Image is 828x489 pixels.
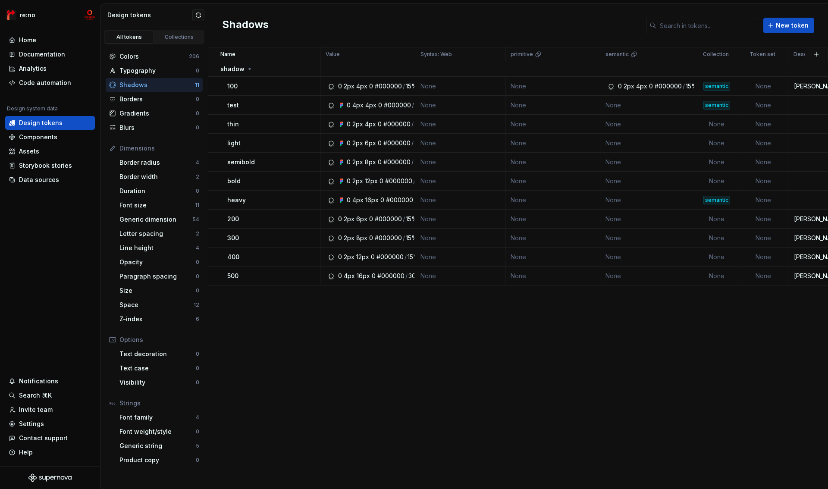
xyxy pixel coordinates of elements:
[119,215,192,224] div: Generic dimension
[196,428,199,435] div: 0
[192,216,199,223] div: 54
[19,176,59,184] div: Data sources
[656,18,758,33] input: Search in tokens...
[119,364,196,373] div: Text case
[372,272,376,280] div: 0
[338,82,342,91] div: 0
[5,374,95,388] button: Notifications
[738,77,788,96] td: None
[403,82,405,91] div: /
[222,18,269,33] h2: Shadows
[106,107,203,120] a: Gradients0
[116,425,203,439] a: Font weight/style0
[2,6,98,24] button: re:nomc-develop
[7,105,58,112] div: Design system data
[505,134,600,153] td: None
[19,36,36,44] div: Home
[600,191,695,210] td: None
[196,259,199,266] div: 0
[227,196,246,204] p: heavy
[5,159,95,172] a: Storybook stories
[196,365,199,372] div: 0
[196,67,199,74] div: 0
[326,51,340,58] p: Value
[227,272,238,280] p: 500
[377,272,405,280] div: #000000
[5,144,95,158] a: Assets
[738,248,788,266] td: None
[415,77,505,96] td: None
[119,335,199,344] div: Options
[738,229,788,248] td: None
[344,234,354,242] div: 2px
[5,431,95,445] button: Contact support
[352,101,364,110] div: 4px
[85,10,95,20] img: mc-develop
[420,51,452,58] p: Syntax: Web
[119,81,195,89] div: Shadows
[600,134,695,153] td: None
[379,177,383,185] div: 0
[5,116,95,130] a: Design tokens
[356,82,367,91] div: 4px
[403,234,405,242] div: /
[738,153,788,172] td: None
[352,196,364,204] div: 4px
[378,139,382,147] div: 0
[227,101,239,110] p: test
[116,439,203,453] a: Generic string5
[383,139,411,147] div: #000000
[408,253,419,261] div: 15%
[119,399,199,407] div: Strings
[119,258,196,266] div: Opacity
[119,378,196,387] div: Visibility
[406,234,417,242] div: 15%
[405,272,408,280] div: /
[5,76,95,90] a: Code automation
[227,215,239,223] p: 200
[119,456,196,464] div: Product copy
[119,123,196,132] div: Blurs
[655,82,682,91] div: #000000
[344,215,354,223] div: 2px
[19,64,47,73] div: Analytics
[5,403,95,417] a: Invite team
[408,272,422,280] div: 30%
[106,64,203,78] a: Typography0
[415,172,505,191] td: None
[600,248,695,266] td: None
[695,248,738,266] td: None
[119,187,196,195] div: Duration
[347,158,351,166] div: 0
[119,244,196,252] div: Line height
[119,301,194,309] div: Space
[19,161,72,170] div: Storybook stories
[763,18,814,33] button: New token
[196,442,199,449] div: 5
[20,11,35,19] div: re:no
[505,153,600,172] td: None
[196,124,199,131] div: 0
[415,115,505,134] td: None
[376,253,404,261] div: #000000
[19,50,65,59] div: Documentation
[116,156,203,169] a: Border radius4
[411,120,414,129] div: /
[375,215,402,223] div: #000000
[511,51,533,58] p: primitive
[636,82,647,91] div: 4px
[338,234,342,242] div: 0
[352,120,363,129] div: 2px
[371,253,375,261] div: 0
[415,191,505,210] td: None
[344,82,354,91] div: 2px
[119,286,196,295] div: Size
[344,272,355,280] div: 4px
[738,172,788,191] td: None
[600,96,695,115] td: None
[411,158,414,166] div: /
[365,177,378,185] div: 12px
[196,457,199,464] div: 0
[386,196,413,204] div: #000000
[776,21,809,30] span: New token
